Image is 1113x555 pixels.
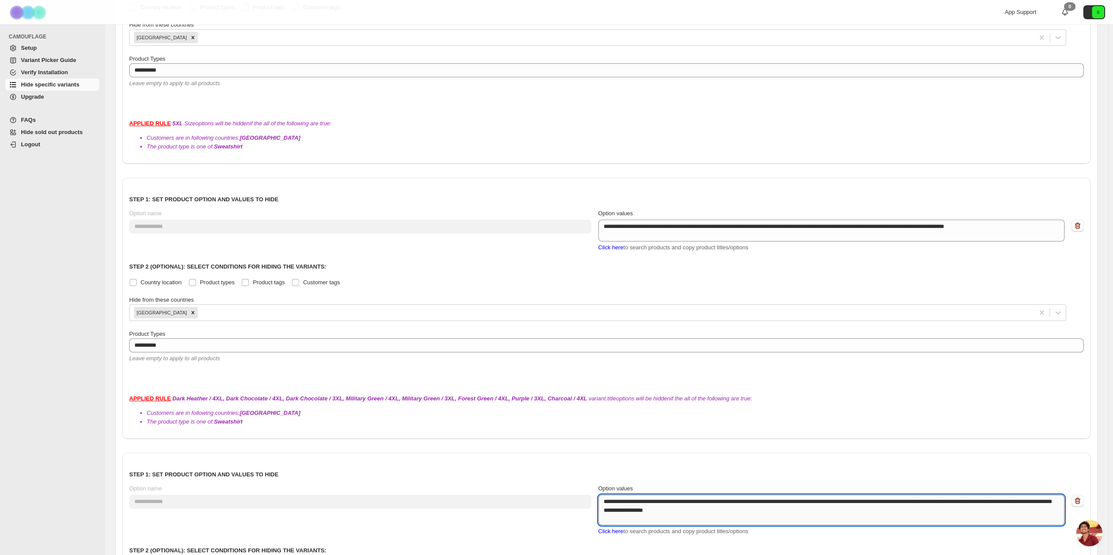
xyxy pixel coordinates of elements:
span: CAMOUFLAGE [9,33,100,40]
span: FAQs [21,117,36,123]
span: Option name [129,210,161,217]
button: Avatar with initials 6 [1083,5,1105,19]
img: Camouflage [7,0,51,24]
span: Leave empty to apply to all products [129,355,220,362]
a: Variant Picker Guide [5,54,100,66]
b: Sweatshirt [214,418,243,425]
span: Customers are in following countries: [147,410,300,416]
span: Product Types [129,55,165,62]
div: : variant.title options will be hidden if the all of the following are true: [129,394,1084,426]
b: Sweatshirt [214,143,243,150]
div: Remove United Kingdom [188,307,198,318]
span: Hide from these countries [129,21,194,28]
span: Option values [598,210,633,217]
span: to search products and copy product titles/options [598,528,749,534]
span: Variant Picker Guide [21,57,76,63]
span: Customer tags [303,279,340,286]
span: Product types [200,279,235,286]
a: FAQs [5,114,100,126]
a: 0 [1061,8,1069,17]
span: App Support [1005,9,1036,15]
span: Option values [598,485,633,492]
p: Step 2 (Optional): Select conditions for hiding the variants: [129,262,1084,271]
span: Logout [21,141,40,148]
span: Option name [129,485,161,492]
a: Hide specific variants [5,79,100,91]
strong: APPLIED RULE [129,120,171,127]
span: Hide sold out products [21,129,83,135]
a: Logout [5,138,100,151]
b: 5XL [172,120,183,127]
b: [GEOGRAPHIC_DATA] [240,410,300,416]
div: Open chat [1076,520,1103,546]
text: 6 [1097,10,1099,15]
span: Country location [141,279,182,286]
span: Hide specific variants [21,81,79,88]
b: [GEOGRAPHIC_DATA] [240,134,300,141]
span: to search products and copy product titles/options [598,244,749,251]
a: Setup [5,42,100,54]
p: Step 2 (Optional): Select conditions for hiding the variants: [129,546,1084,555]
p: Step 1: Set product option and values to hide [129,195,1084,204]
span: Hide from these countries [129,296,194,303]
span: Customers are in following countries: [147,134,300,141]
b: Dark Heather / 4XL, Dark Chocolate / 4XL, Dark Chocolate / 3XL, Military Green / 4XL, Military Gr... [172,395,587,402]
span: Click here [598,244,624,251]
strong: APPLIED RULE [129,395,171,402]
a: Upgrade [5,91,100,103]
span: Click here [598,528,624,534]
span: The product type is one of: [147,418,243,425]
div: Remove United Kingdom [188,32,198,43]
span: Product tags [253,279,285,286]
div: : Size options will be hidden if the all of the following are true: [129,119,1084,151]
div: 0 [1064,2,1075,11]
span: Product Types [129,331,165,337]
span: Upgrade [21,93,44,100]
span: Avatar with initials 6 [1092,6,1104,18]
span: The product type is one of: [147,143,243,150]
span: Verify Installation [21,69,68,76]
div: [GEOGRAPHIC_DATA] [134,32,188,43]
a: Verify Installation [5,66,100,79]
span: Setup [21,45,37,51]
span: Leave empty to apply to all products [129,80,220,86]
p: Step 1: Set product option and values to hide [129,470,1084,479]
div: [GEOGRAPHIC_DATA] [134,307,188,318]
a: Hide sold out products [5,126,100,138]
